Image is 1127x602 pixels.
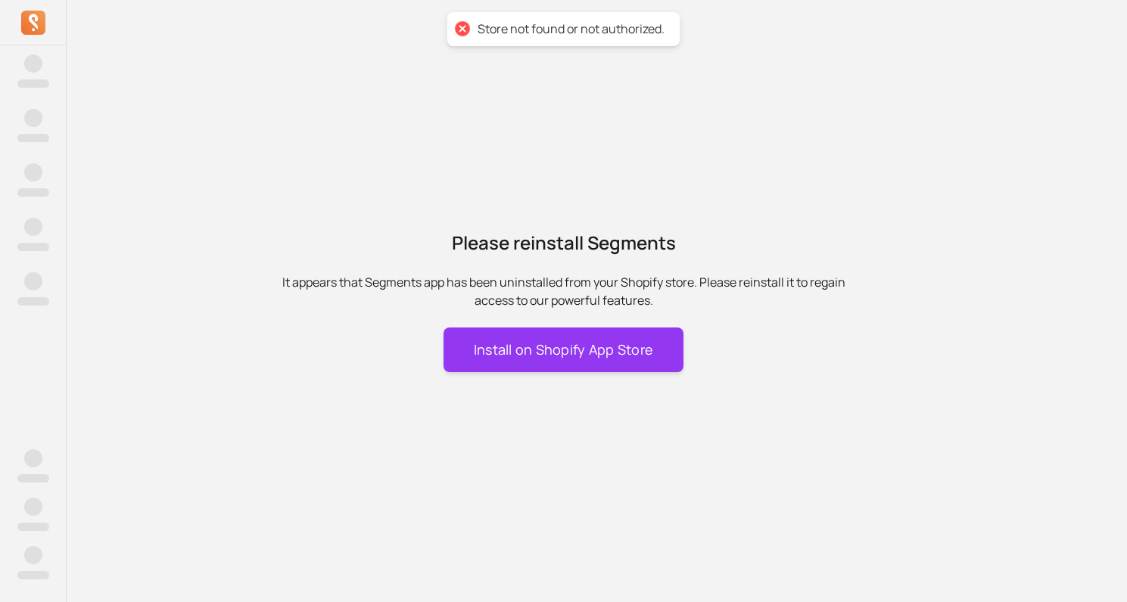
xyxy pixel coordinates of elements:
span: ‌ [24,498,42,516]
button: Install on Shopify App Store [444,327,684,372]
div: Store not found or not authorized. [478,21,665,37]
span: ‌ [17,474,49,483]
span: ‌ [24,449,42,467]
span: ‌ [24,54,42,73]
p: It appears that Segments app has been uninstalled from your Shopify store. Please reinstall it to... [273,273,855,309]
span: ‌ [17,188,49,197]
span: ‌ [17,243,49,251]
span: ‌ [17,297,49,306]
span: ‌ [17,571,49,579]
h1: Please reinstall Segments [273,231,855,255]
span: ‌ [24,272,42,290]
span: ‌ [17,134,49,142]
span: ‌ [17,523,49,531]
span: ‌ [24,546,42,564]
span: ‌ [24,218,42,236]
span: ‌ [24,109,42,127]
span: ‌ [17,79,49,88]
span: ‌ [24,163,42,182]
